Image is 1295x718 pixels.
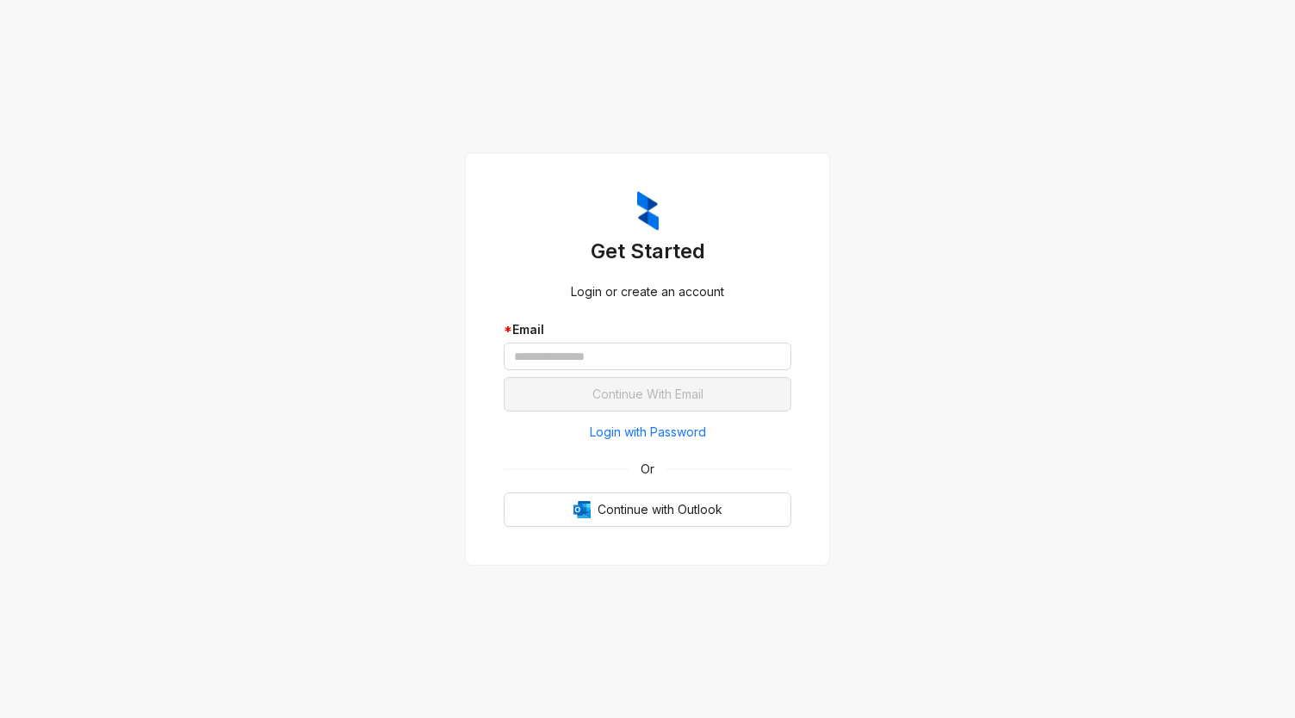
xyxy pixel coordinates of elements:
h3: Get Started [504,238,791,265]
img: Outlook [573,501,591,518]
button: Login with Password [504,418,791,446]
button: OutlookContinue with Outlook [504,492,791,527]
span: Or [629,460,666,479]
img: ZumaIcon [637,191,659,231]
div: Email [504,320,791,339]
button: Continue With Email [504,377,791,412]
span: Continue with Outlook [598,500,722,519]
span: Login with Password [590,423,706,442]
div: Login or create an account [504,282,791,301]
